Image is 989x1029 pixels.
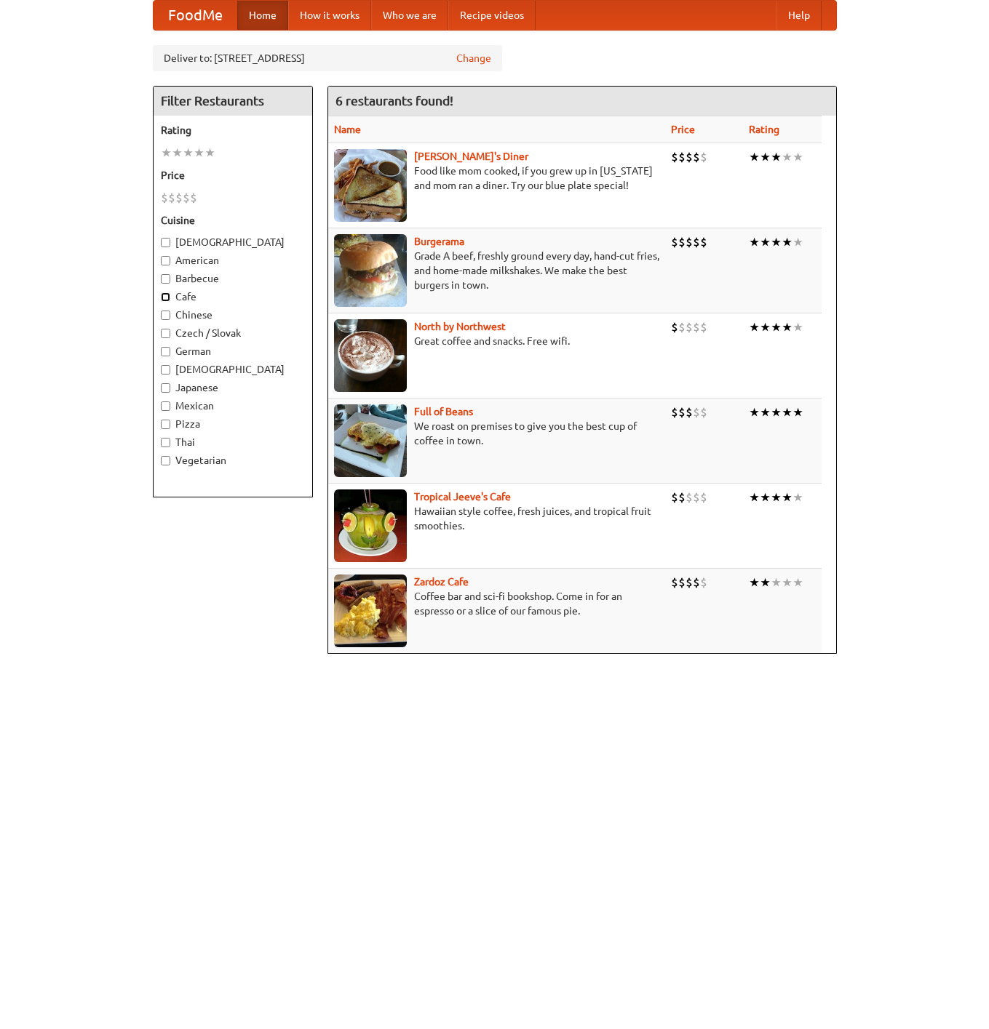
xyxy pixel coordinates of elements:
[448,1,536,30] a: Recipe videos
[183,145,194,161] li: ★
[161,213,305,228] h5: Cuisine
[782,234,793,250] li: ★
[771,319,782,335] li: ★
[414,151,528,162] a: [PERSON_NAME]'s Diner
[161,123,305,137] h5: Rating
[161,145,172,161] li: ★
[686,489,693,505] li: $
[334,404,407,477] img: beans.jpg
[161,347,170,356] input: German
[686,234,693,250] li: $
[678,234,686,250] li: $
[700,149,707,165] li: $
[700,574,707,590] li: $
[771,404,782,420] li: ★
[671,489,678,505] li: $
[161,365,170,375] input: [DEMOGRAPHIC_DATA]
[693,489,700,505] li: $
[678,404,686,420] li: $
[671,234,678,250] li: $
[154,87,312,116] h4: Filter Restaurants
[161,308,305,322] label: Chinese
[693,149,700,165] li: $
[161,289,305,304] label: Cafe
[204,145,215,161] li: ★
[288,1,371,30] a: How it works
[161,435,305,449] label: Thai
[237,1,288,30] a: Home
[161,456,170,465] input: Vegetarian
[760,234,771,250] li: ★
[782,489,793,505] li: ★
[161,344,305,359] label: German
[161,292,170,302] input: Cafe
[161,274,170,284] input: Barbecue
[671,319,678,335] li: $
[678,489,686,505] li: $
[414,576,469,588] a: Zardoz Cafe
[153,45,502,71] div: Deliver to: [STREET_ADDRESS]
[793,574,803,590] li: ★
[771,574,782,590] li: ★
[161,311,170,320] input: Chinese
[161,253,305,268] label: American
[749,234,760,250] li: ★
[414,236,464,247] a: Burgerama
[782,319,793,335] li: ★
[793,404,803,420] li: ★
[334,319,407,392] img: north.jpg
[749,319,760,335] li: ★
[161,238,170,247] input: [DEMOGRAPHIC_DATA]
[671,404,678,420] li: $
[161,256,170,265] input: American
[693,319,700,335] li: $
[161,168,305,183] h5: Price
[161,362,305,377] label: [DEMOGRAPHIC_DATA]
[671,149,678,165] li: $
[793,149,803,165] li: ★
[686,319,693,335] li: $
[335,94,453,108] ng-pluralize: 6 restaurants found!
[749,124,779,135] a: Rating
[161,399,305,413] label: Mexican
[161,235,305,249] label: [DEMOGRAPHIC_DATA]
[154,1,237,30] a: FoodMe
[749,149,760,165] li: ★
[771,489,782,505] li: ★
[678,319,686,335] li: $
[183,190,190,206] li: $
[334,419,659,448] p: We roast on premises to give you the best cup of coffee in town.
[414,406,473,417] a: Full of Beans
[671,574,678,590] li: $
[700,489,707,505] li: $
[760,574,771,590] li: ★
[782,149,793,165] li: ★
[678,149,686,165] li: $
[334,164,659,193] p: Food like mom cooked, if you grew up in [US_STATE] and mom ran a diner. Try our blue plate special!
[371,1,448,30] a: Who we are
[161,190,168,206] li: $
[749,489,760,505] li: ★
[749,574,760,590] li: ★
[671,124,695,135] a: Price
[334,334,659,348] p: Great coffee and snacks. Free wifi.
[456,51,491,65] a: Change
[161,326,305,340] label: Czech / Slovak
[334,489,407,562] img: jeeves.jpg
[700,319,707,335] li: $
[693,234,700,250] li: $
[168,190,175,206] li: $
[161,401,170,411] input: Mexican
[334,124,361,135] a: Name
[161,383,170,393] input: Japanese
[760,149,771,165] li: ★
[161,271,305,286] label: Barbecue
[700,404,707,420] li: $
[334,234,407,307] img: burgerama.jpg
[760,319,771,335] li: ★
[771,234,782,250] li: ★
